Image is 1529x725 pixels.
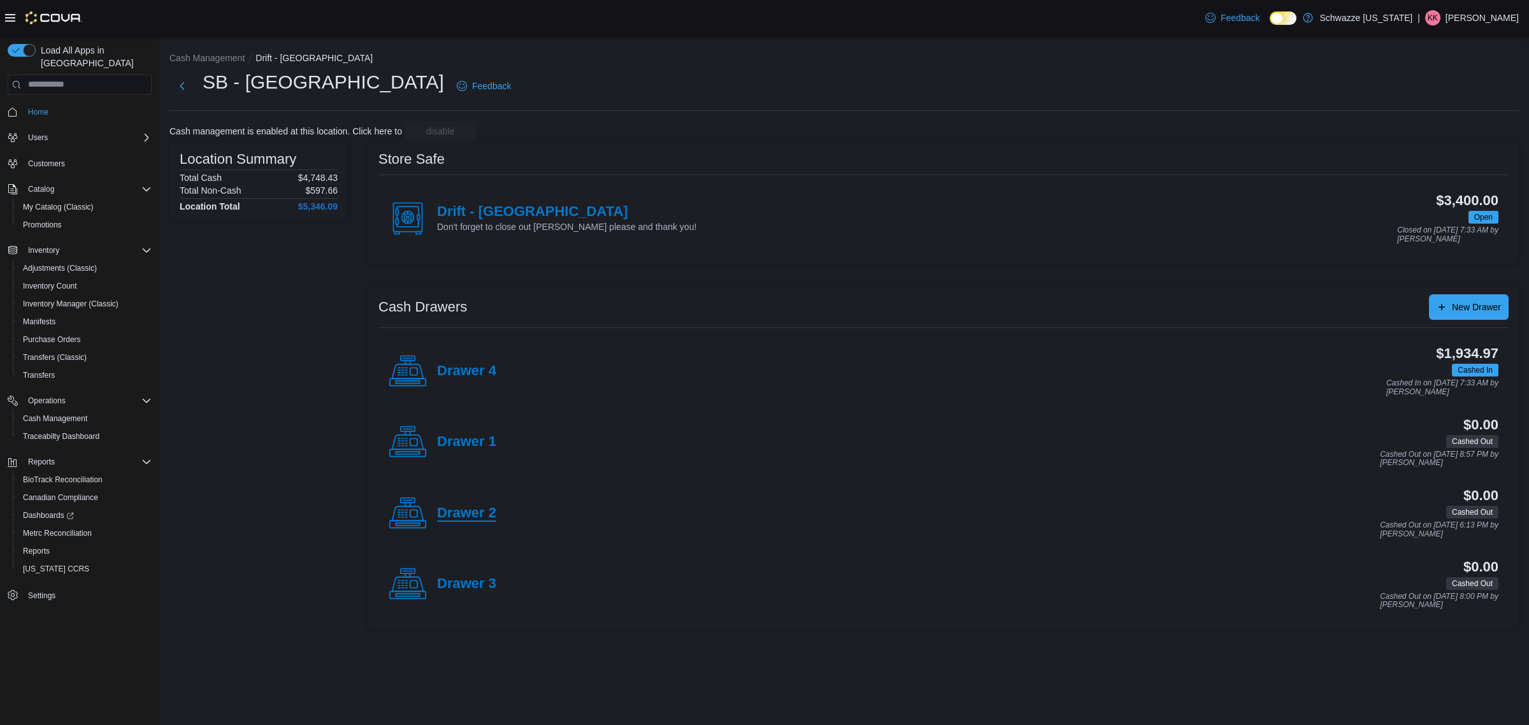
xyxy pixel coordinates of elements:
span: Open [1474,212,1493,223]
span: Customers [28,159,65,169]
a: Transfers (Classic) [18,350,92,365]
h6: Total Non-Cash [180,185,241,196]
h4: Drawer 1 [437,434,496,450]
button: Users [23,130,53,145]
h4: Drawer 3 [437,576,496,592]
a: Cash Management [18,411,92,426]
span: Feedback [472,80,511,92]
span: KK [1428,10,1438,25]
span: Cashed Out [1452,436,1493,447]
button: [US_STATE] CCRS [13,560,157,578]
span: Adjustments (Classic) [18,261,152,276]
span: Inventory Count [23,281,77,291]
p: Schwazze [US_STATE] [1319,10,1412,25]
img: Cova [25,11,82,24]
span: Users [28,133,48,143]
span: Settings [23,587,152,603]
span: Reports [28,457,55,467]
a: Traceabilty Dashboard [18,429,104,444]
button: Canadian Compliance [13,489,157,506]
span: Canadian Compliance [18,490,152,505]
p: Cashed In on [DATE] 7:33 AM by [PERSON_NAME] [1386,379,1498,396]
a: Settings [23,588,61,603]
span: Cashed Out [1452,578,1493,589]
span: Cash Management [23,413,87,424]
p: Don't forget to close out [PERSON_NAME] please and thank you! [437,220,696,233]
button: Catalog [3,180,157,198]
button: Reports [23,454,60,470]
a: Promotions [18,217,67,233]
span: Cashed Out [1446,506,1498,519]
p: [PERSON_NAME] [1446,10,1519,25]
span: Home [28,107,48,117]
span: [US_STATE] CCRS [23,564,89,574]
button: Drift - [GEOGRAPHIC_DATA] [255,53,373,63]
span: Purchase Orders [23,334,81,345]
a: Reports [18,543,55,559]
span: Promotions [18,217,152,233]
span: Settings [28,591,55,601]
span: Dashboards [18,508,152,523]
button: Inventory Count [13,277,157,295]
button: Reports [3,453,157,471]
span: My Catalog (Classic) [18,199,152,215]
a: BioTrack Reconciliation [18,472,108,487]
button: Home [3,103,157,121]
button: Metrc Reconciliation [13,524,157,542]
span: Transfers [18,368,152,383]
span: Operations [28,396,66,406]
button: Catalog [23,182,59,197]
button: New Drawer [1429,294,1509,320]
button: Settings [3,585,157,604]
span: Washington CCRS [18,561,152,577]
span: Reports [18,543,152,559]
h4: Drawer 2 [437,505,496,522]
h3: Location Summary [180,152,296,167]
a: Manifests [18,314,61,329]
button: Inventory Manager (Classic) [13,295,157,313]
p: Cashed Out on [DATE] 8:57 PM by [PERSON_NAME] [1380,450,1498,468]
span: Traceabilty Dashboard [18,429,152,444]
a: Home [23,104,54,120]
button: BioTrack Reconciliation [13,471,157,489]
h3: $0.00 [1463,559,1498,575]
a: Feedback [452,73,516,99]
span: disable [426,125,454,138]
a: Inventory Manager (Classic) [18,296,124,312]
span: Cashed Out [1452,506,1493,518]
span: Manifests [18,314,152,329]
span: Home [23,104,152,120]
a: My Catalog (Classic) [18,199,99,215]
p: $4,748.43 [298,173,338,183]
button: Cash Management [13,410,157,427]
button: Inventory [23,243,64,258]
h4: Location Total [180,201,240,212]
h3: $0.00 [1463,488,1498,503]
button: Customers [3,154,157,173]
span: Cashed In [1452,364,1498,377]
span: Inventory [28,245,59,255]
input: Dark Mode [1270,11,1296,25]
h3: $1,934.97 [1436,346,1498,361]
button: Operations [3,392,157,410]
p: Cashed Out on [DATE] 8:00 PM by [PERSON_NAME] [1380,592,1498,610]
h3: Cash Drawers [378,299,467,315]
button: Traceabilty Dashboard [13,427,157,445]
h3: $3,400.00 [1436,193,1498,208]
h3: $0.00 [1463,417,1498,433]
button: Users [3,129,157,147]
span: Inventory Manager (Classic) [23,299,118,309]
span: Canadian Compliance [23,492,98,503]
span: Reports [23,454,152,470]
span: Load All Apps in [GEOGRAPHIC_DATA] [36,44,152,69]
span: Reports [23,546,50,556]
a: Inventory Count [18,278,82,294]
a: Customers [23,156,70,171]
span: Catalog [28,184,54,194]
span: Promotions [23,220,62,230]
span: Catalog [23,182,152,197]
button: Next [169,73,195,99]
span: Transfers [23,370,55,380]
a: Purchase Orders [18,332,86,347]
